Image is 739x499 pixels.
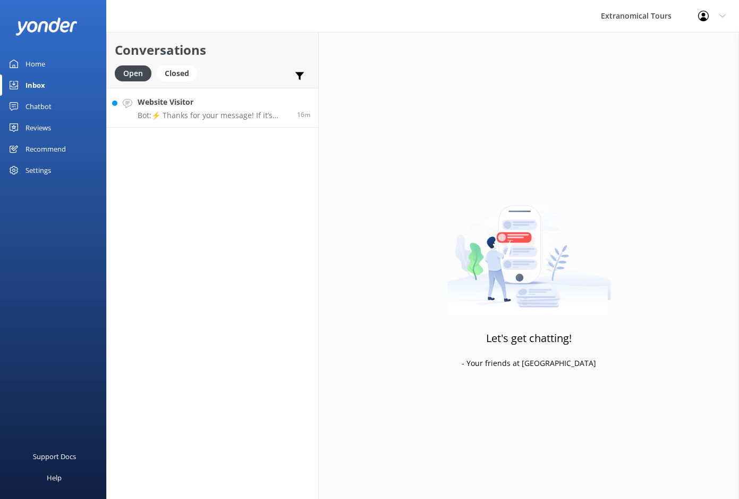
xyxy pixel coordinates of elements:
img: yonder-white-logo.png [16,18,77,35]
p: - Your friends at [GEOGRAPHIC_DATA] [462,357,596,369]
h2: Conversations [115,40,310,60]
a: Open [115,67,157,79]
span: 10:00am 12-Aug-2025 (UTC -07:00) America/Tijuana [297,110,310,119]
div: Open [115,65,151,81]
img: artwork of a man stealing a conversation from at giant smartphone [447,183,611,316]
a: Website VisitorBot:⚡ Thanks for your message! If it’s during our office hours (5:30am–10pm PT), a... [107,88,318,128]
div: Reviews [26,117,51,138]
div: Help [47,467,62,488]
div: Inbox [26,74,45,96]
div: Home [26,53,45,74]
p: Bot: ⚡ Thanks for your message! If it’s during our office hours (5:30am–10pm PT), a live agent wi... [138,111,289,120]
h4: Website Visitor [138,96,289,108]
div: Settings [26,160,51,181]
div: Support Docs [33,446,76,467]
h3: Let's get chatting! [486,330,572,347]
a: Closed [157,67,202,79]
div: Recommend [26,138,66,160]
div: Chatbot [26,96,52,117]
div: Closed [157,65,197,81]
